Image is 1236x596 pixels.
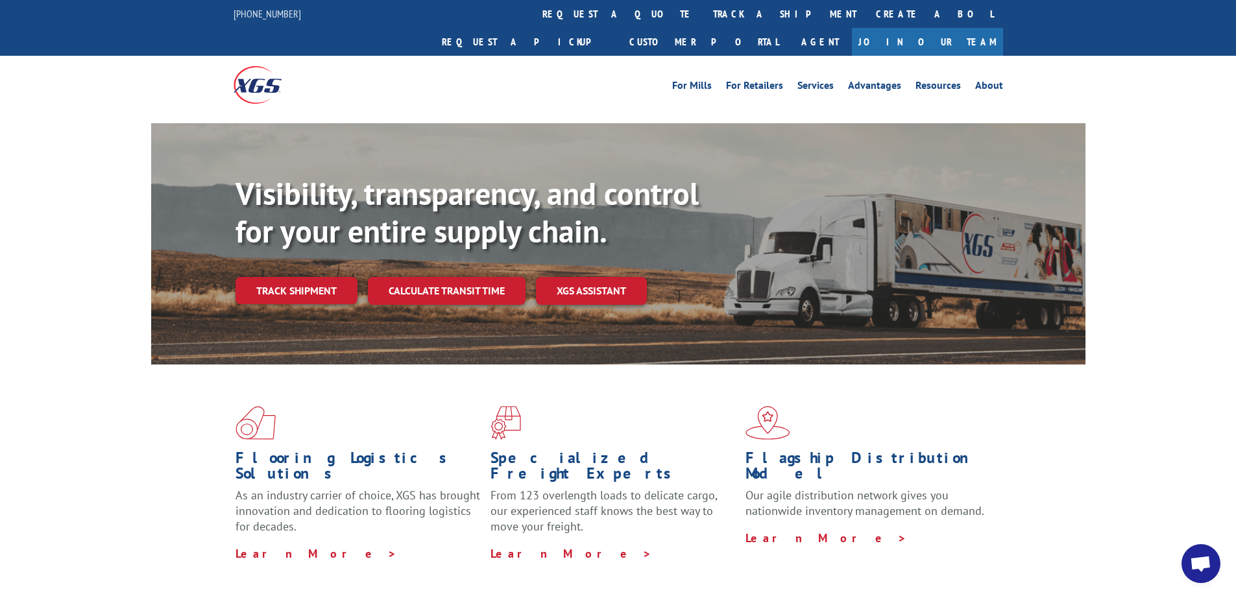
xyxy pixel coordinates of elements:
span: Our agile distribution network gives you nationwide inventory management on demand. [745,488,984,518]
a: Learn More > [236,546,397,561]
h1: Flagship Distribution Model [745,450,991,488]
a: Calculate transit time [368,277,526,305]
a: Agent [788,28,852,56]
a: [PHONE_NUMBER] [234,7,301,20]
a: Learn More > [491,546,652,561]
img: xgs-icon-flagship-distribution-model-red [745,406,790,440]
h1: Specialized Freight Experts [491,450,736,488]
a: Resources [915,80,961,95]
a: Join Our Team [852,28,1003,56]
a: For Retailers [726,80,783,95]
b: Visibility, transparency, and control for your entire supply chain. [236,173,699,251]
a: For Mills [672,80,712,95]
a: Learn More > [745,530,907,545]
div: Open chat [1181,544,1220,583]
img: xgs-icon-total-supply-chain-intelligence-red [236,406,276,440]
img: xgs-icon-focused-on-flooring-red [491,406,521,440]
a: Track shipment [236,277,357,304]
a: Advantages [848,80,901,95]
a: About [975,80,1003,95]
p: From 123 overlength loads to delicate cargo, our experienced staff knows the best way to move you... [491,488,736,545]
a: Customer Portal [620,28,788,56]
h1: Flooring Logistics Solutions [236,450,481,488]
span: As an industry carrier of choice, XGS has brought innovation and dedication to flooring logistics... [236,488,480,534]
a: Services [797,80,834,95]
a: XGS ASSISTANT [536,277,647,305]
a: Request a pickup [432,28,620,56]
